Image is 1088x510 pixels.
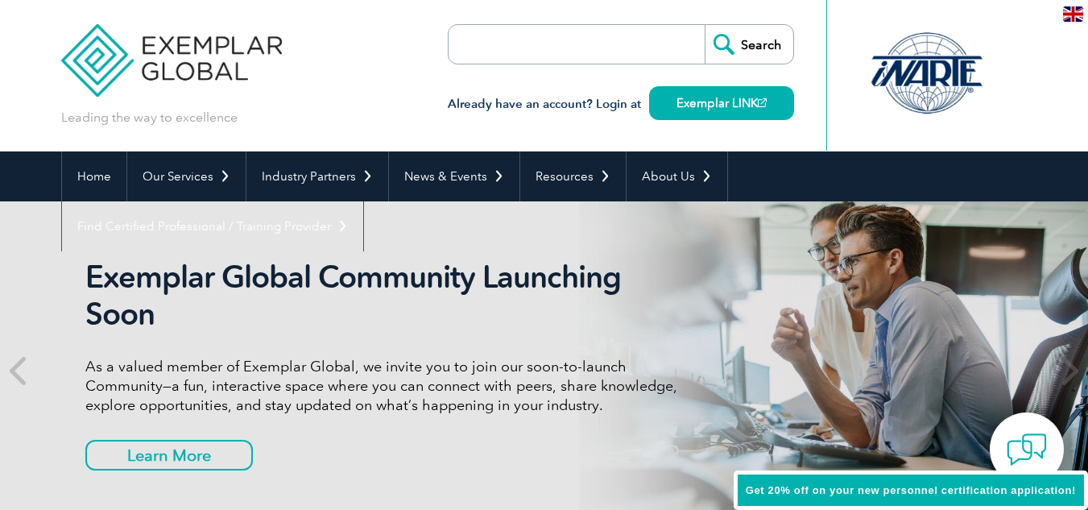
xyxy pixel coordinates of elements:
[758,98,767,107] img: open_square.png
[746,484,1076,496] span: Get 20% off on your new personnel certification application!
[705,25,793,64] input: Search
[1063,6,1083,22] img: en
[127,151,246,201] a: Our Services
[389,151,519,201] a: News & Events
[62,151,126,201] a: Home
[85,440,253,471] a: Learn More
[62,201,363,251] a: Find Certified Professional / Training Provider
[85,259,689,333] h2: Exemplar Global Community Launching Soon
[61,109,238,126] p: Leading the way to excellence
[649,86,794,120] a: Exemplar LINK
[520,151,626,201] a: Resources
[448,94,794,114] h3: Already have an account? Login at
[1007,429,1047,470] img: contact-chat.png
[85,357,689,415] p: As a valued member of Exemplar Global, we invite you to join our soon-to-launch Community—a fun, ...
[627,151,727,201] a: About Us
[246,151,388,201] a: Industry Partners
